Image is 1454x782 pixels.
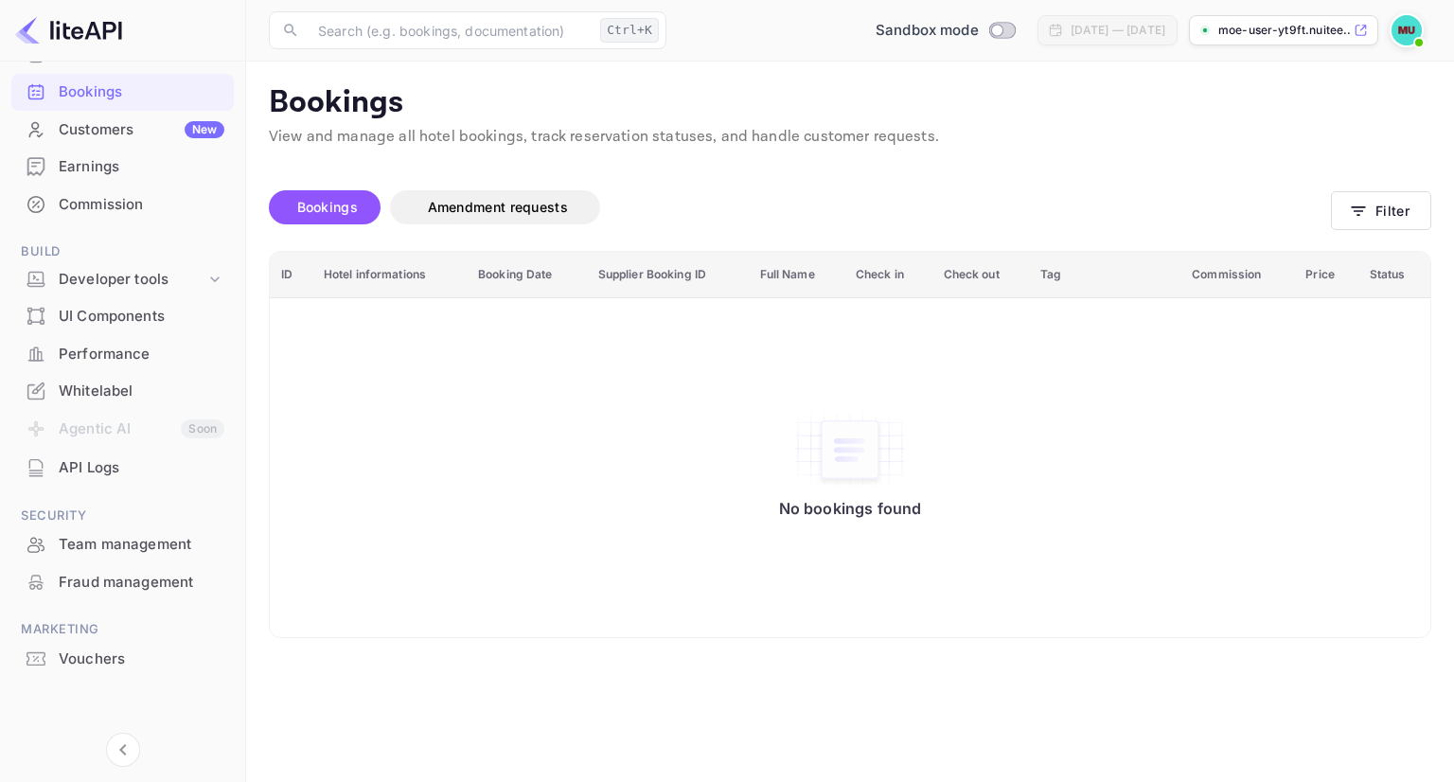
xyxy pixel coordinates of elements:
[59,81,224,103] div: Bookings
[11,526,234,561] a: Team management
[11,112,234,149] div: CustomersNew
[1358,252,1430,298] th: Status
[1392,15,1422,45] img: Moe User
[1029,252,1180,298] th: Tag
[11,74,234,111] div: Bookings
[11,336,234,373] div: Performance
[467,252,587,298] th: Booking Date
[11,641,234,676] a: Vouchers
[15,15,122,45] img: LiteAPI logo
[11,149,234,184] a: Earnings
[932,252,1030,298] th: Check out
[106,733,140,767] button: Collapse navigation
[270,252,312,298] th: ID
[11,74,234,109] a: Bookings
[1071,22,1165,39] div: [DATE] — [DATE]
[11,450,234,487] div: API Logs
[59,534,224,556] div: Team management
[11,450,234,485] a: API Logs
[779,499,922,518] p: No bookings found
[11,641,234,678] div: Vouchers
[59,269,205,291] div: Developer tools
[59,306,224,328] div: UI Components
[1331,191,1431,230] button: Filter
[11,373,234,410] div: Whitelabel
[59,344,224,365] div: Performance
[793,410,907,489] img: No bookings found
[11,241,234,262] span: Build
[11,112,234,147] a: CustomersNew
[11,37,234,72] a: Home
[59,381,224,402] div: Whitelabel
[59,194,224,216] div: Commission
[11,298,234,335] div: UI Components
[59,119,224,141] div: Customers
[1180,252,1294,298] th: Commission
[11,506,234,526] span: Security
[600,18,659,43] div: Ctrl+K
[270,252,1430,637] table: booking table
[428,199,568,215] span: Amendment requests
[1294,252,1357,298] th: Price
[587,252,749,298] th: Supplier Booking ID
[11,149,234,186] div: Earnings
[312,252,467,298] th: Hotel informations
[307,11,593,49] input: Search (e.g. bookings, documentation)
[1218,22,1350,39] p: moe-user-yt9ft.nuitee....
[11,526,234,563] div: Team management
[876,20,979,42] span: Sandbox mode
[59,649,224,670] div: Vouchers
[868,20,1022,42] div: Switch to Production mode
[11,336,234,371] a: Performance
[59,572,224,594] div: Fraud management
[11,187,234,222] a: Commission
[185,121,224,138] div: New
[11,298,234,333] a: UI Components
[297,199,358,215] span: Bookings
[11,263,234,296] div: Developer tools
[11,564,234,599] a: Fraud management
[269,84,1431,122] p: Bookings
[11,187,234,223] div: Commission
[269,190,1331,224] div: account-settings tabs
[11,373,234,408] a: Whitelabel
[11,619,234,640] span: Marketing
[59,457,224,479] div: API Logs
[749,252,844,298] th: Full Name
[59,156,224,178] div: Earnings
[269,126,1431,149] p: View and manage all hotel bookings, track reservation statuses, and handle customer requests.
[844,252,932,298] th: Check in
[11,564,234,601] div: Fraud management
